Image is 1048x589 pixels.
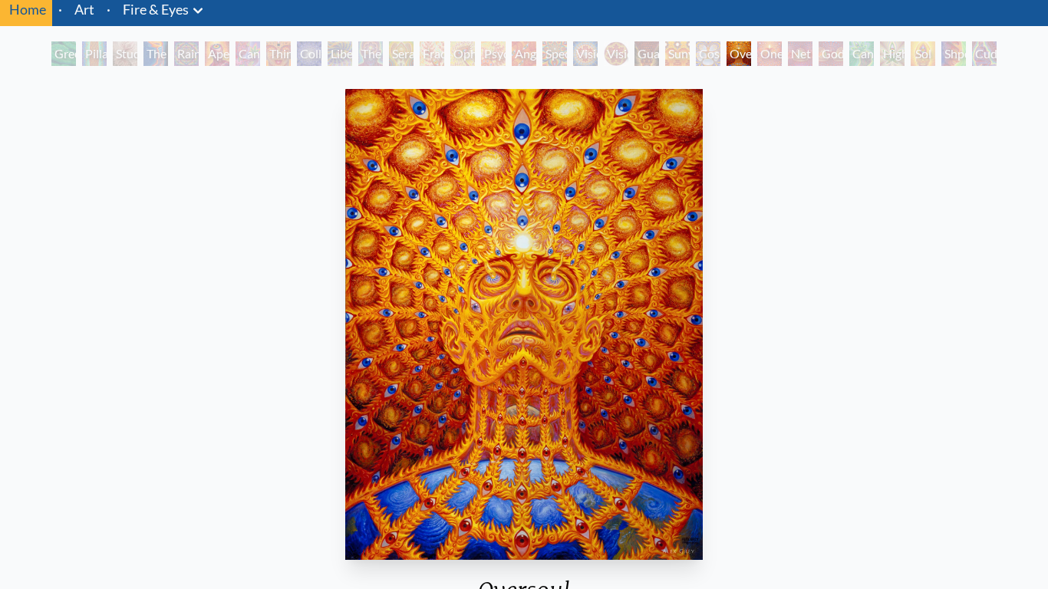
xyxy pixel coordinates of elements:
[727,41,751,66] div: Oversoul
[389,41,414,66] div: Seraphic Transport Docking on the Third Eye
[174,41,199,66] div: Rainbow Eye Ripple
[358,41,383,66] div: The Seer
[941,41,966,66] div: Shpongled
[634,41,659,66] div: Guardian of Infinite Vision
[788,41,812,66] div: Net of Being
[542,41,567,66] div: Spectral Lotus
[328,41,352,66] div: Liberation Through Seeing
[573,41,598,66] div: Vision Crystal
[266,41,291,66] div: Third Eye Tears of Joy
[972,41,997,66] div: Cuddle
[9,1,46,18] a: Home
[880,41,905,66] div: Higher Vision
[236,41,260,66] div: Cannabis Sutra
[51,41,76,66] div: Green Hand
[113,41,137,66] div: Study for the Great Turn
[205,41,229,66] div: Aperture
[665,41,690,66] div: Sunyata
[82,41,107,66] div: Pillar of Awareness
[849,41,874,66] div: Cannafist
[604,41,628,66] div: Vision [PERSON_NAME]
[757,41,782,66] div: One
[420,41,444,66] div: Fractal Eyes
[696,41,720,66] div: Cosmic Elf
[481,41,506,66] div: Psychomicrograph of a Fractal Paisley Cherub Feather Tip
[345,89,702,560] img: Oversoul-1999-Alex-Grey-watermarked.jpg
[450,41,475,66] div: Ophanic Eyelash
[143,41,168,66] div: The Torch
[512,41,536,66] div: Angel Skin
[911,41,935,66] div: Sol Invictus
[819,41,843,66] div: Godself
[297,41,321,66] div: Collective Vision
